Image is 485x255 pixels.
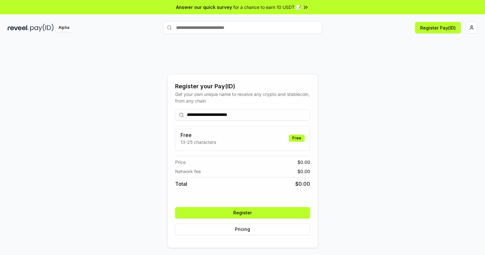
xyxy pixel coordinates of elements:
[181,131,216,139] h3: Free
[297,168,310,175] span: $ 0.00
[295,180,310,188] span: $ 0.00
[297,159,310,165] span: $ 0.00
[30,24,54,32] img: pay_id
[175,224,310,235] button: Pricing
[415,22,461,33] button: Register Pay(ID)
[175,91,310,104] div: Get your own unique name to receive any crypto and stablecoin, from any chain
[175,180,187,188] span: Total
[175,207,310,218] button: Register
[289,135,305,142] div: Free
[55,24,73,32] div: Alpha
[176,4,232,10] span: Answer our quick survey
[8,24,29,32] img: reveel_dark
[175,82,310,91] div: Register your Pay(ID)
[233,4,301,10] span: for a chance to earn 10 USDT 📝
[175,168,201,175] span: Network fee
[181,139,216,145] p: 13-25 characters
[175,159,186,165] span: Price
